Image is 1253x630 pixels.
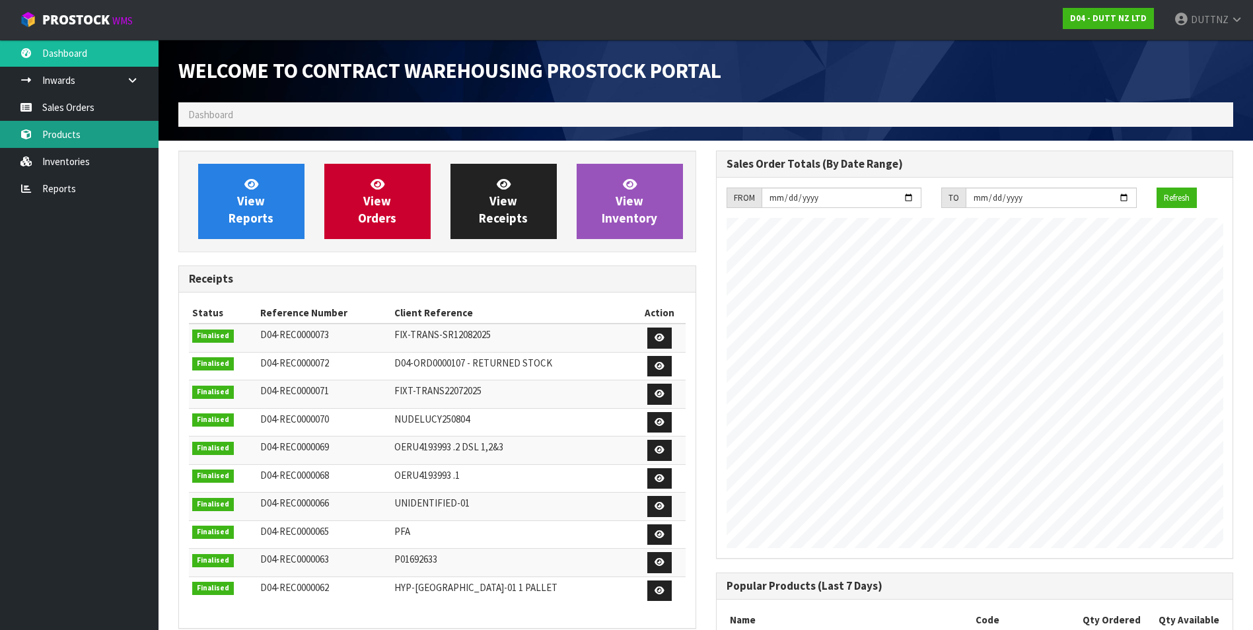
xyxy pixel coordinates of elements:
[260,357,329,369] span: D04-REC0000072
[257,302,391,324] th: Reference Number
[394,357,552,369] span: D04-ORD0000107 - RETURNED STOCK
[260,525,329,538] span: D04-REC0000065
[358,176,396,226] span: View Orders
[192,357,234,370] span: Finalised
[391,302,633,324] th: Client Reference
[394,328,491,341] span: FIX-TRANS-SR12082025
[192,554,234,567] span: Finalised
[42,11,110,28] span: ProStock
[229,176,273,226] span: View Reports
[192,442,234,455] span: Finalised
[178,57,721,84] span: Welcome to Contract Warehousing ProStock Portal
[188,108,233,121] span: Dashboard
[941,188,966,209] div: TO
[192,413,234,427] span: Finalised
[260,413,329,425] span: D04-REC0000070
[198,164,304,239] a: ViewReports
[192,330,234,343] span: Finalised
[192,498,234,511] span: Finalised
[577,164,683,239] a: ViewInventory
[394,525,410,538] span: PFA
[192,582,234,595] span: Finalised
[394,581,557,594] span: HYP-[GEOGRAPHIC_DATA]-01 1 PALLET
[394,440,503,453] span: OERU4193993 .2 DSL 1,2&3
[394,413,470,425] span: NUDELUCY250804
[260,553,329,565] span: D04-REC0000063
[189,273,686,285] h3: Receipts
[324,164,431,239] a: ViewOrders
[112,15,133,27] small: WMS
[602,176,657,226] span: View Inventory
[394,497,470,509] span: UNIDENTIFIED-01
[1070,13,1147,24] strong: D04 - DUTT NZ LTD
[1157,188,1197,209] button: Refresh
[260,469,329,481] span: D04-REC0000068
[260,440,329,453] span: D04-REC0000069
[394,469,460,481] span: OERU4193993 .1
[260,581,329,594] span: D04-REC0000062
[192,526,234,539] span: Finalised
[260,384,329,397] span: D04-REC0000071
[1191,13,1229,26] span: DUTTNZ
[633,302,686,324] th: Action
[727,188,762,209] div: FROM
[727,580,1223,592] h3: Popular Products (Last 7 Days)
[189,302,257,324] th: Status
[727,158,1223,170] h3: Sales Order Totals (By Date Range)
[479,176,528,226] span: View Receipts
[20,11,36,28] img: cube-alt.png
[260,328,329,341] span: D04-REC0000073
[192,386,234,399] span: Finalised
[260,497,329,509] span: D04-REC0000066
[394,553,437,565] span: P01692633
[450,164,557,239] a: ViewReceipts
[394,384,482,397] span: FIXT-TRANS22072025
[192,470,234,483] span: Finalised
